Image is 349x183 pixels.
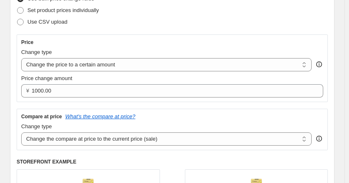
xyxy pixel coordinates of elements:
[21,49,52,55] span: Change type
[27,19,67,25] span: Use CSV upload
[65,113,135,120] button: What's the compare at price?
[32,84,311,98] input: 80.00
[315,134,323,143] div: help
[26,88,29,94] span: ¥
[21,75,72,81] span: Price change amount
[21,39,33,46] h3: Price
[21,123,52,129] span: Change type
[27,7,99,13] span: Set product prices individually
[17,159,328,165] h6: STOREFRONT EXAMPLE
[315,60,323,68] div: help
[21,113,62,120] h3: Compare at price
